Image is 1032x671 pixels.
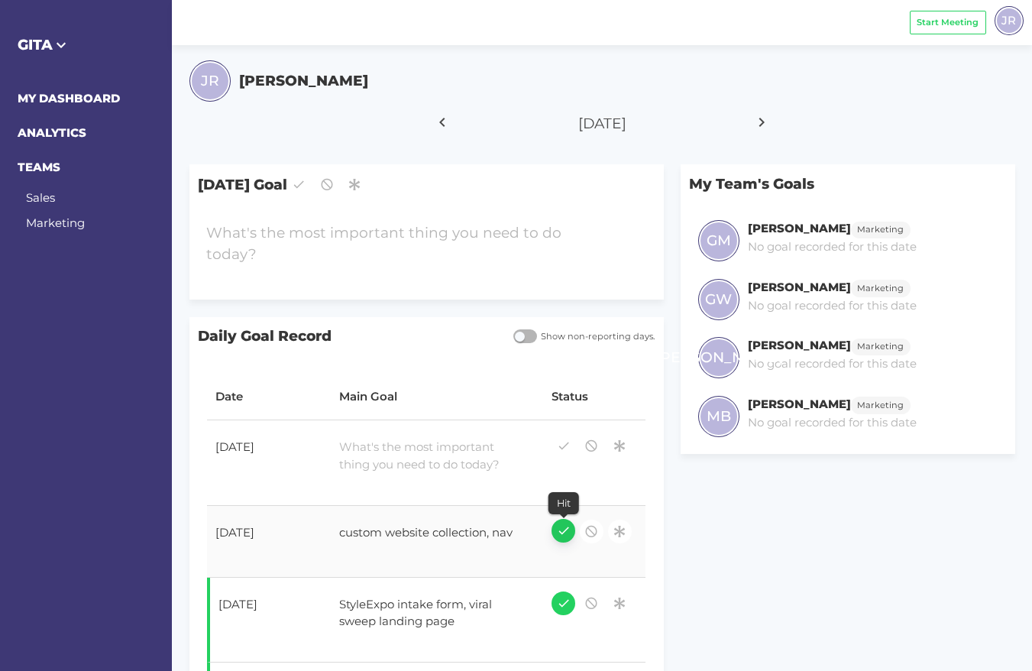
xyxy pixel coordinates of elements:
p: No goal recorded for this date [748,297,917,315]
a: Marketing [851,221,911,235]
p: No goal recorded for this date [748,355,917,373]
h6: [PERSON_NAME] [748,397,851,411]
h6: [PERSON_NAME] [748,221,851,235]
div: Main Goal [339,388,535,406]
span: Marketing [857,340,904,353]
span: Marketing [857,223,904,236]
td: [DATE] [207,420,331,506]
div: Date [215,388,322,406]
span: [DATE] [578,115,626,132]
span: Marketing [857,282,904,295]
h6: [PERSON_NAME] [748,338,851,352]
div: JR [995,6,1024,35]
a: Sales [26,190,55,205]
span: [PERSON_NAME] [655,347,782,368]
button: Start Meeting [910,11,986,34]
p: No goal recorded for this date [748,414,917,432]
td: [DATE] [207,578,331,663]
span: JR [201,70,219,92]
a: MY DASHBOARD [18,91,120,105]
span: MB [707,406,731,427]
p: My Team's Goals [681,164,1014,203]
span: JR [1001,11,1016,29]
div: StyleExpo intake form, viral sweep landing page [331,588,526,640]
h5: GITA [18,34,155,56]
span: Daily Goal Record [189,317,505,356]
span: GW [705,289,732,310]
a: Marketing [851,280,911,294]
span: Marketing [857,399,904,412]
h6: [PERSON_NAME] [748,280,851,294]
span: [DATE] Goal [189,164,664,205]
a: ANALYTICS [18,125,86,140]
span: Show non-reporting days. [537,330,655,343]
div: Status [552,388,637,406]
h5: [PERSON_NAME] [239,70,368,92]
div: custom website collection, nav [331,516,526,554]
td: [DATE] [207,506,331,578]
a: Marketing [26,216,85,230]
h6: TEAMS [18,159,155,177]
span: GM [707,230,731,251]
a: Marketing [851,397,911,411]
a: Marketing [851,338,911,352]
p: No goal recorded for this date [748,238,917,256]
span: Start Meeting [917,16,979,29]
